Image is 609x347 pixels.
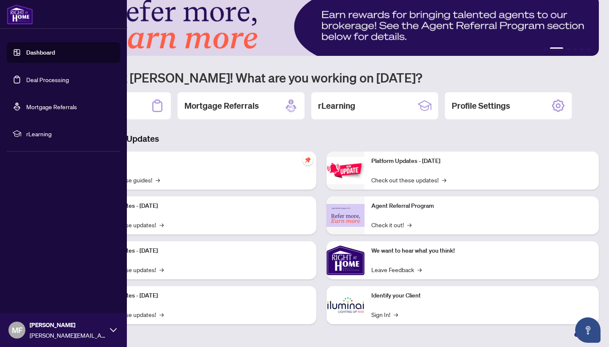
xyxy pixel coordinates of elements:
[26,103,77,110] a: Mortgage Referrals
[184,100,259,112] h2: Mortgage Referrals
[371,246,592,256] p: We want to hear what you think!
[371,157,592,166] p: Platform Updates - [DATE]
[7,4,33,25] img: logo
[442,175,446,185] span: →
[371,291,592,300] p: Identify your Client
[587,47,590,51] button: 6
[371,265,422,274] a: Leave Feedback→
[580,47,584,51] button: 5
[303,155,313,165] span: pushpin
[30,330,106,340] span: [PERSON_NAME][EMAIL_ADDRESS][DOMAIN_NAME]
[26,49,55,56] a: Dashboard
[159,220,164,229] span: →
[371,220,411,229] a: Check it out!→
[156,175,160,185] span: →
[407,220,411,229] span: →
[89,201,310,211] p: Platform Updates - [DATE]
[44,133,599,145] h3: Brokerage & Industry Updates
[371,201,592,211] p: Agent Referral Program
[89,246,310,256] p: Platform Updates - [DATE]
[159,265,164,274] span: →
[12,324,22,336] span: MF
[543,47,546,51] button: 1
[550,47,563,51] button: 2
[26,129,114,138] span: rLearning
[26,76,69,83] a: Deal Processing
[573,47,577,51] button: 4
[89,291,310,300] p: Platform Updates - [DATE]
[575,317,601,343] button: Open asap
[30,320,106,330] span: [PERSON_NAME]
[326,157,365,184] img: Platform Updates - June 23, 2025
[394,310,398,319] span: →
[89,157,310,166] p: Self-Help
[326,286,365,324] img: Identify your Client
[452,100,510,112] h2: Profile Settings
[159,310,164,319] span: →
[318,100,355,112] h2: rLearning
[567,47,570,51] button: 3
[326,204,365,227] img: Agent Referral Program
[326,241,365,279] img: We want to hear what you think!
[371,310,398,319] a: Sign In!→
[44,69,599,85] h1: Welcome back [PERSON_NAME]! What are you working on [DATE]?
[371,175,446,185] a: Check out these updates!→
[417,265,422,274] span: →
